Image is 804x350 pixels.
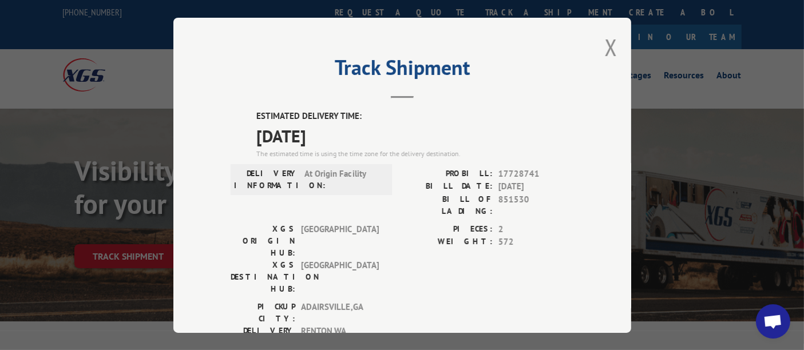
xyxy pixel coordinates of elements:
[498,167,574,180] span: 17728741
[756,304,790,339] div: Open chat
[402,180,493,193] label: BILL DATE:
[498,180,574,193] span: [DATE]
[402,236,493,249] label: WEIGHT:
[301,300,378,324] span: ADAIRSVILLE , GA
[402,167,493,180] label: PROBILL:
[402,222,493,236] label: PIECES:
[301,222,378,258] span: [GEOGRAPHIC_DATA]
[402,193,493,217] label: BILL OF LADING:
[231,59,574,81] h2: Track Shipment
[301,258,378,295] span: [GEOGRAPHIC_DATA]
[498,222,574,236] span: 2
[498,236,574,249] span: 572
[604,32,617,62] button: Close modal
[256,122,574,148] span: [DATE]
[231,258,295,295] label: XGS DESTINATION HUB:
[231,222,295,258] label: XGS ORIGIN HUB:
[231,324,295,348] label: DELIVERY CITY:
[256,110,574,123] label: ESTIMATED DELIVERY TIME:
[304,167,382,191] span: At Origin Facility
[498,193,574,217] span: 851530
[301,324,378,348] span: RENTON , WA
[234,167,299,191] label: DELIVERY INFORMATION:
[256,148,574,158] div: The estimated time is using the time zone for the delivery destination.
[231,300,295,324] label: PICKUP CITY:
